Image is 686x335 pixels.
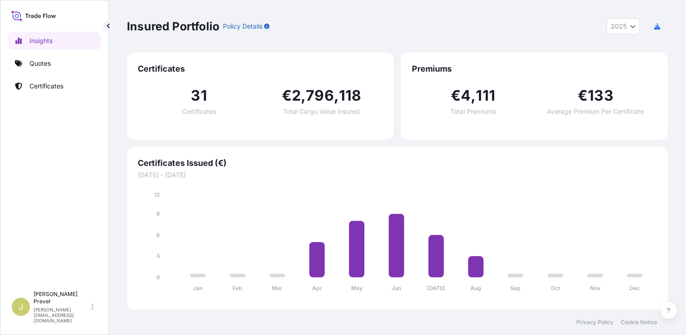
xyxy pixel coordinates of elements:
[29,82,63,91] p: Certificates
[547,108,644,115] span: Average Premium Per Certificate
[156,274,160,281] tspan: 0
[334,88,339,103] span: ,
[588,88,614,103] span: 133
[8,77,101,95] a: Certificates
[471,88,476,103] span: ,
[392,285,401,292] tspan: Jun
[156,253,160,260] tspan: 3
[223,22,262,31] p: Policy Details
[156,232,160,238] tspan: 6
[138,158,657,169] span: Certificates Issued (€)
[450,108,496,115] span: Total Premiums
[476,88,496,103] span: 111
[29,36,53,45] p: Insights
[301,88,306,103] span: ,
[191,88,207,103] span: 31
[138,170,657,180] span: [DATE] - [DATE]
[8,54,101,73] a: Quotes
[590,285,601,292] tspan: Nov
[578,88,588,103] span: €
[427,285,445,292] tspan: [DATE]
[312,285,322,292] tspan: Apr
[34,291,90,305] p: [PERSON_NAME] Prevel
[621,319,657,326] a: Cookie Notice
[451,88,461,103] span: €
[283,108,360,115] span: Total Cargo Value Insured
[306,88,334,103] span: 796
[412,63,657,74] span: Premiums
[607,18,640,34] button: Year Selector
[292,88,301,103] span: 2
[630,285,640,292] tspan: Dec
[138,63,383,74] span: Certificates
[8,32,101,50] a: Insights
[272,285,283,292] tspan: Mar
[193,285,203,292] tspan: Jan
[471,285,482,292] tspan: Aug
[339,88,362,103] span: 118
[34,307,90,323] p: [PERSON_NAME][EMAIL_ADDRESS][DOMAIN_NAME]
[19,302,23,311] span: J
[282,88,292,103] span: €
[182,108,216,115] span: Certificates
[551,285,560,292] tspan: Oct
[233,285,243,292] tspan: Feb
[461,88,471,103] span: 4
[511,285,521,292] tspan: Sep
[154,191,160,198] tspan: 12
[351,285,363,292] tspan: May
[127,19,219,34] p: Insured Portfolio
[611,22,627,31] span: 2025
[29,59,51,68] p: Quotes
[576,319,614,326] a: Privacy Policy
[156,210,160,217] tspan: 9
